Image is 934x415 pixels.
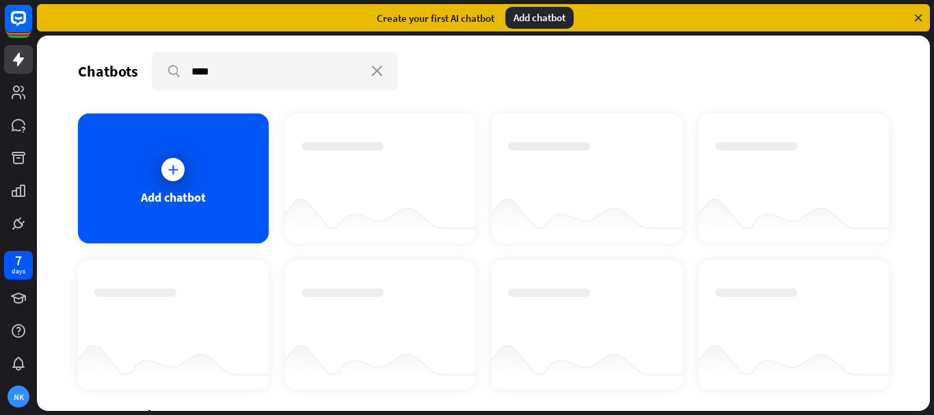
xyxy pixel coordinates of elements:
div: Create your first AI chatbot [377,12,494,25]
div: days [12,267,25,276]
div: Chatbots [78,62,138,81]
div: Add chatbot [505,7,574,29]
div: Add chatbot [141,189,206,205]
div: 7 [15,254,22,267]
i: close [371,66,383,77]
div: NK [8,386,29,407]
a: 7 days [4,251,33,280]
